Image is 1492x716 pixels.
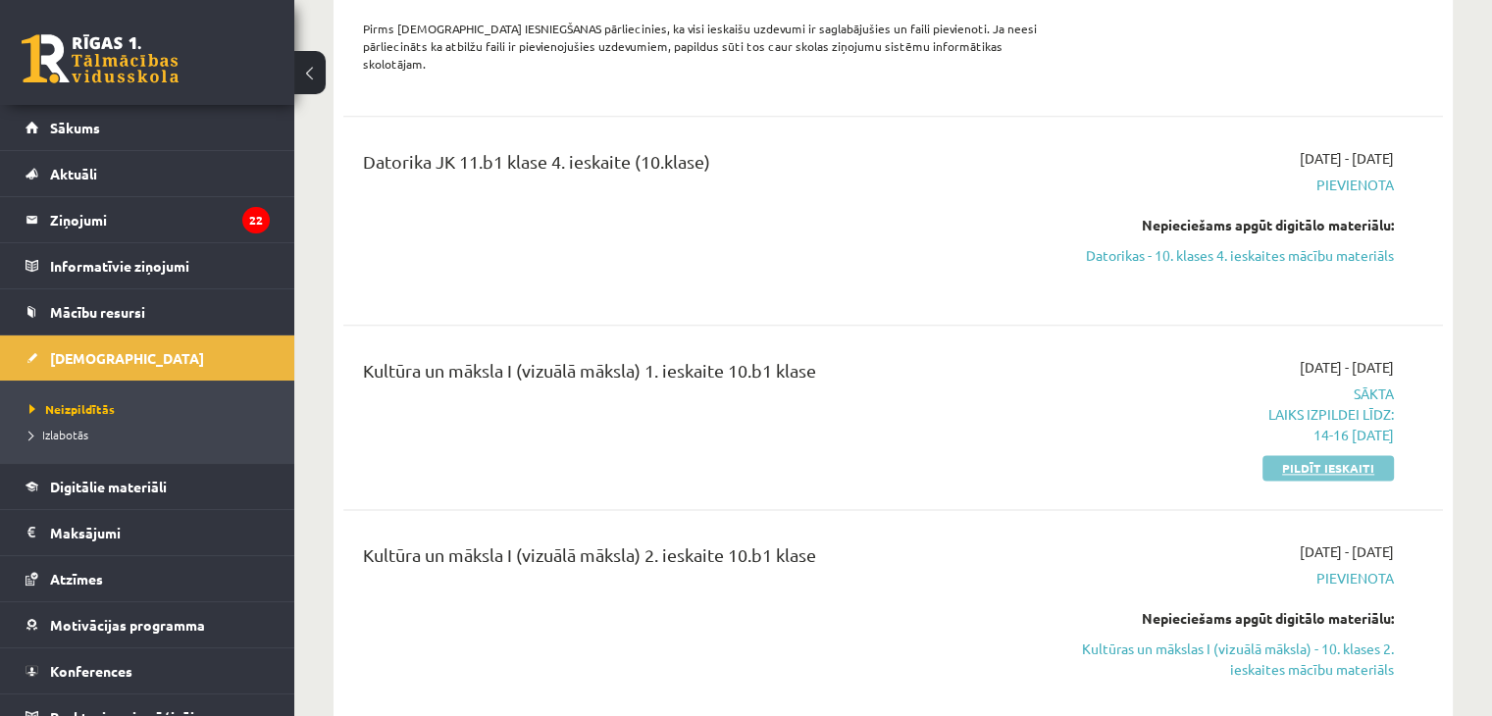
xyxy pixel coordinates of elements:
[29,426,275,443] a: Izlabotās
[29,400,275,418] a: Neizpildītās
[29,401,115,417] span: Neizpildītās
[22,34,179,83] a: Rīgas 1. Tālmācības vidusskola
[1070,608,1394,629] div: Nepieciešams apgūt digitālo materiālu:
[50,243,270,288] legend: Informatīvie ziņojumi
[363,541,1041,578] div: Kultūra un māksla I (vizuālā māksla) 2. ieskaite 10.b1 klase
[26,510,270,555] a: Maksājumi
[26,105,270,150] a: Sākums
[50,570,103,588] span: Atzīmes
[50,510,270,555] legend: Maksājumi
[29,427,88,442] span: Izlabotās
[50,197,270,242] legend: Ziņojumi
[26,648,270,693] a: Konferences
[1300,148,1394,169] span: [DATE] - [DATE]
[26,243,270,288] a: Informatīvie ziņojumi
[26,289,270,334] a: Mācību resursi
[26,151,270,196] a: Aktuāli
[26,464,270,509] a: Digitālie materiāli
[1070,215,1394,235] div: Nepieciešams apgūt digitālo materiālu:
[50,616,205,634] span: Motivācijas programma
[1070,384,1394,445] span: Sākta
[1300,541,1394,562] span: [DATE] - [DATE]
[50,303,145,321] span: Mācību resursi
[50,349,204,367] span: [DEMOGRAPHIC_DATA]
[1070,245,1394,266] a: Datorikas - 10. klases 4. ieskaites mācību materiāls
[50,119,100,136] span: Sākums
[363,148,1041,184] div: Datorika JK 11.b1 klase 4. ieskaite (10.klase)
[1070,175,1394,195] span: Pievienota
[50,165,97,182] span: Aktuāli
[26,556,270,601] a: Atzīmes
[1070,568,1394,588] span: Pievienota
[242,207,270,233] i: 22
[1070,404,1394,445] p: Laiks izpildei līdz: 14-16 [DATE]
[26,602,270,647] a: Motivācijas programma
[50,478,167,495] span: Digitālie materiāli
[363,20,1041,73] p: Pirms [DEMOGRAPHIC_DATA] IESNIEGŠANAS pārliecinies, ka visi ieskaišu uzdevumi ir saglabājušies un...
[1262,455,1394,481] a: Pildīt ieskaiti
[1070,639,1394,680] a: Kultūras un mākslas I (vizuālā māksla) - 10. klases 2. ieskaites mācību materiāls
[1300,357,1394,378] span: [DATE] - [DATE]
[26,197,270,242] a: Ziņojumi22
[363,357,1041,393] div: Kultūra un māksla I (vizuālā māksla) 1. ieskaite 10.b1 klase
[26,335,270,381] a: [DEMOGRAPHIC_DATA]
[50,662,132,680] span: Konferences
